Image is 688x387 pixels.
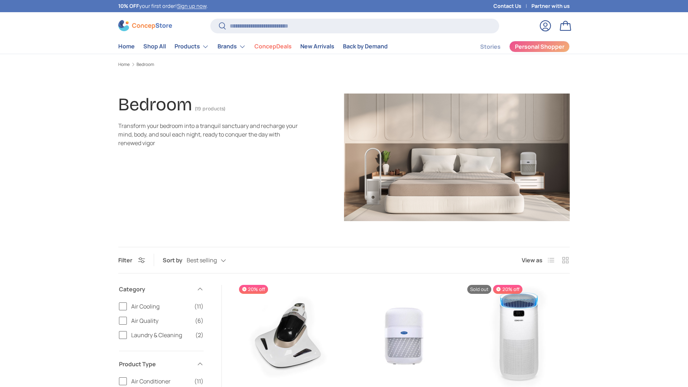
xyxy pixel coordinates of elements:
span: Air Cooling [131,302,190,311]
span: Sold out [467,285,491,294]
a: Stories [480,40,501,54]
summary: Category [119,276,204,302]
a: Contact Us [493,2,531,10]
span: Laundry & Cleaning [131,331,191,339]
nav: Primary [118,39,388,54]
span: (2) [195,331,204,339]
a: Brands [218,39,246,54]
span: 20% off [493,285,522,294]
h1: Bedroom [118,94,192,115]
span: View as [522,256,543,264]
summary: Product Type [119,351,204,377]
span: Air Conditioner [131,377,190,386]
label: Sort by [163,256,187,264]
a: Personal Shopper [509,41,570,52]
span: Filter [118,256,132,264]
span: (11) [194,302,204,311]
a: New Arrivals [300,39,334,53]
img: ConcepStore [118,20,172,31]
a: Bedroom [137,62,154,67]
img: Bedroom [344,94,570,221]
a: Shop All [143,39,166,53]
nav: Secondary [463,39,570,54]
span: (11) [194,377,204,386]
span: 20% off [239,285,268,294]
a: Sign up now [177,3,206,9]
nav: Breadcrumbs [118,61,570,68]
strong: 10% OFF [118,3,139,9]
span: Personal Shopper [515,44,564,49]
a: Products [175,39,209,54]
button: Filter [118,256,145,264]
a: Partner with us [531,2,570,10]
span: Category [119,285,192,293]
span: (19 products) [195,106,225,112]
a: Home [118,62,130,67]
span: Best selling [187,257,217,264]
a: Home [118,39,135,53]
summary: Products [170,39,213,54]
span: (6) [195,316,204,325]
a: Back by Demand [343,39,388,53]
summary: Brands [213,39,250,54]
button: Best selling [187,254,240,267]
span: Air Quality [131,316,191,325]
div: Transform your bedroom into a tranquil sanctuary and recharge your mind, body, and soul each nigh... [118,121,304,147]
a: ConcepDeals [254,39,292,53]
p: your first order! . [118,2,208,10]
span: Product Type [119,360,192,368]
